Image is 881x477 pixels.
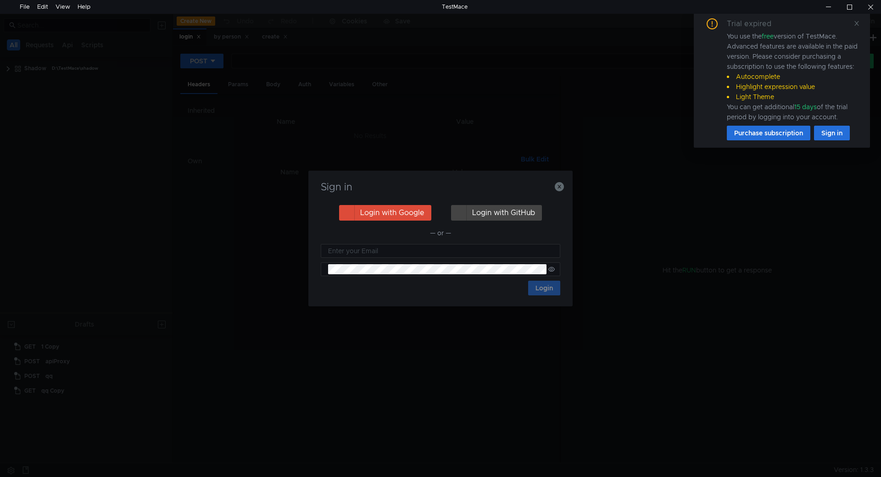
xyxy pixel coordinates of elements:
[328,246,555,256] input: Enter your Email
[794,103,817,111] span: 15 days
[727,18,782,29] div: Trial expired
[762,32,774,40] span: free
[319,182,562,193] h3: Sign in
[814,126,850,140] button: Sign in
[451,205,542,221] button: Login with GitHub
[727,31,859,122] div: You use the version of TestMace. Advanced features are available in the paid version. Please cons...
[727,72,859,82] li: Autocomplete
[339,205,431,221] button: Login with Google
[727,92,859,102] li: Light Theme
[727,102,859,122] div: You can get additional of the trial period by logging into your account.
[727,126,810,140] button: Purchase subscription
[321,227,560,238] div: — or —
[727,82,859,92] li: Highlight expression value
